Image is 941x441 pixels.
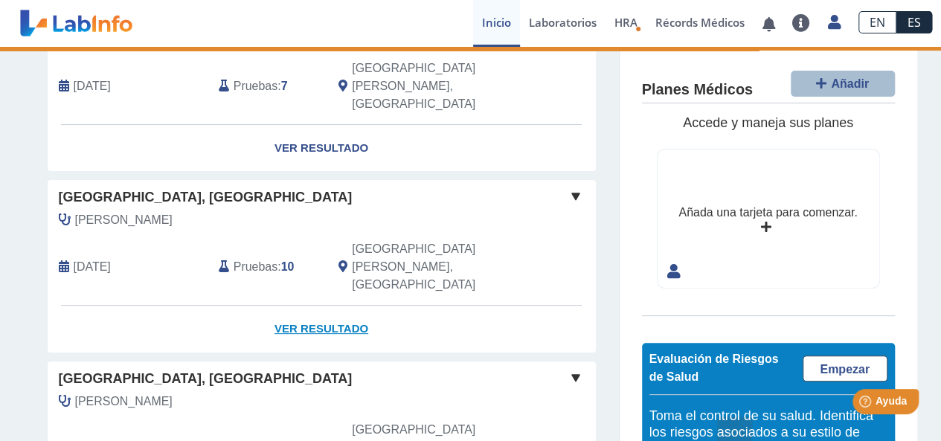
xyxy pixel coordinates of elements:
[809,383,925,425] iframe: Help widget launcher
[352,59,516,113] span: San Juan, PR
[74,77,111,95] span: 2025-08-09
[208,240,327,294] div: :
[649,353,779,383] span: Evaluación de Riesgos de Salud
[59,187,353,207] span: [GEOGRAPHIC_DATA], [GEOGRAPHIC_DATA]
[281,80,288,92] b: 7
[75,211,173,229] span: Bonano, Juan
[614,15,637,30] span: HRA
[820,363,870,376] span: Empezar
[352,240,516,294] span: San Juan, PR
[831,77,869,90] span: Añadir
[234,258,277,276] span: Pruebas
[48,306,596,353] a: Ver Resultado
[678,204,857,222] div: Añada una tarjeta para comenzar.
[59,369,353,389] span: [GEOGRAPHIC_DATA], [GEOGRAPHIC_DATA]
[281,260,295,273] b: 10
[896,11,932,33] a: ES
[48,125,596,172] a: Ver Resultado
[803,355,887,382] a: Empezar
[642,81,753,99] h4: Planes Médicos
[234,77,277,95] span: Pruebas
[858,11,896,33] a: EN
[74,258,111,276] span: 2025-04-26
[683,115,853,130] span: Accede y maneja sus planes
[791,71,895,97] button: Añadir
[75,393,173,411] span: Bonano, Juan
[208,59,327,113] div: :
